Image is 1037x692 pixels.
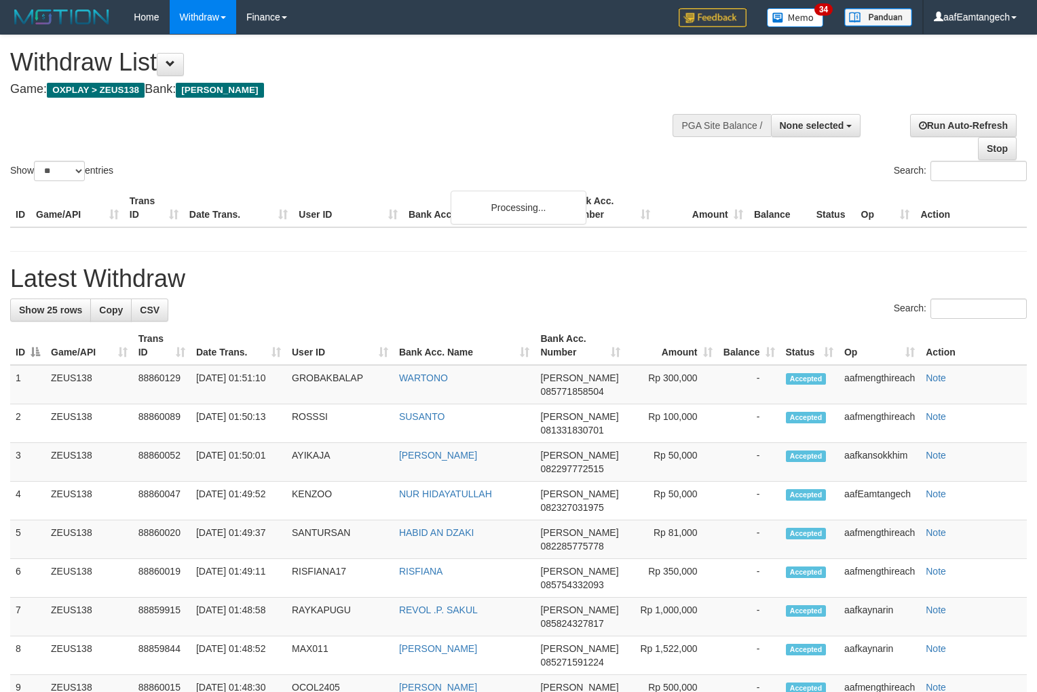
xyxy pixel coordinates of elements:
[540,618,603,629] span: Copy 085824327817 to clipboard
[540,386,603,397] span: Copy 085771858504 to clipboard
[540,463,603,474] span: Copy 082297772515 to clipboard
[718,636,780,675] td: -
[926,411,946,422] a: Note
[47,83,145,98] span: OXPLAY > ZEUS138
[540,488,618,499] span: [PERSON_NAME]
[839,482,920,520] td: aafEamtangech
[926,372,946,383] a: Note
[926,643,946,654] a: Note
[540,372,618,383] span: [PERSON_NAME]
[839,365,920,404] td: aafmengthireach
[10,299,91,322] a: Show 25 rows
[399,604,478,615] a: REVOL .P. SAKUL
[399,488,492,499] a: NUR HIDAYATULLAH
[191,520,286,559] td: [DATE] 01:49:37
[191,559,286,598] td: [DATE] 01:49:11
[626,443,717,482] td: Rp 50,000
[10,443,45,482] td: 3
[780,326,839,365] th: Status: activate to sort column ascending
[626,482,717,520] td: Rp 50,000
[133,598,191,636] td: 88859915
[99,305,123,315] span: Copy
[133,443,191,482] td: 88860052
[133,404,191,443] td: 88860089
[399,411,445,422] a: SUSANTO
[673,114,770,137] div: PGA Site Balance /
[626,404,717,443] td: Rp 100,000
[10,404,45,443] td: 2
[540,579,603,590] span: Copy 085754332093 to clipboard
[399,643,477,654] a: [PERSON_NAME]
[540,425,603,436] span: Copy 081331830701 to clipboard
[140,305,159,315] span: CSV
[839,326,920,365] th: Op: activate to sort column ascending
[540,604,618,615] span: [PERSON_NAME]
[19,305,82,315] span: Show 25 rows
[771,114,861,137] button: None selected
[894,161,1027,181] label: Search:
[45,482,133,520] td: ZEUS138
[133,326,191,365] th: Trans ID: activate to sort column ascending
[286,559,394,598] td: RISFIANA17
[626,365,717,404] td: Rp 300,000
[718,598,780,636] td: -
[926,488,946,499] a: Note
[540,541,603,552] span: Copy 082285775778 to clipboard
[191,443,286,482] td: [DATE] 01:50:01
[10,559,45,598] td: 6
[45,636,133,675] td: ZEUS138
[133,482,191,520] td: 88860047
[679,8,747,27] img: Feedback.jpg
[399,566,443,577] a: RISFIANA
[718,520,780,559] td: -
[786,605,827,617] span: Accepted
[45,404,133,443] td: ZEUS138
[786,412,827,423] span: Accepted
[133,520,191,559] td: 88860020
[45,443,133,482] td: ZEUS138
[749,189,811,227] th: Balance
[563,189,656,227] th: Bank Acc. Number
[45,365,133,404] td: ZEUS138
[718,482,780,520] td: -
[10,636,45,675] td: 8
[786,373,827,385] span: Accepted
[10,189,31,227] th: ID
[403,189,563,227] th: Bank Acc. Name
[540,450,618,461] span: [PERSON_NAME]
[718,443,780,482] td: -
[811,189,856,227] th: Status
[978,137,1017,160] a: Stop
[133,365,191,404] td: 88860129
[293,189,403,227] th: User ID
[451,191,586,225] div: Processing...
[131,299,168,322] a: CSV
[718,404,780,443] td: -
[718,326,780,365] th: Balance: activate to sort column ascending
[786,450,827,462] span: Accepted
[286,482,394,520] td: KENZOO
[915,189,1027,227] th: Action
[910,114,1017,137] a: Run Auto-Refresh
[286,365,394,404] td: GROBAKBALAP
[10,49,678,76] h1: Withdraw List
[839,404,920,443] td: aafmengthireach
[10,520,45,559] td: 5
[399,372,448,383] a: WARTONO
[10,482,45,520] td: 4
[540,657,603,668] span: Copy 085271591224 to clipboard
[191,326,286,365] th: Date Trans.: activate to sort column ascending
[394,326,535,365] th: Bank Acc. Name: activate to sort column ascending
[656,189,749,227] th: Amount
[184,189,294,227] th: Date Trans.
[191,404,286,443] td: [DATE] 01:50:13
[767,8,824,27] img: Button%20Memo.svg
[626,559,717,598] td: Rp 350,000
[839,443,920,482] td: aafkansokkhim
[133,636,191,675] td: 88859844
[176,83,263,98] span: [PERSON_NAME]
[286,443,394,482] td: AYIKAJA
[920,326,1027,365] th: Action
[191,598,286,636] td: [DATE] 01:48:58
[718,559,780,598] td: -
